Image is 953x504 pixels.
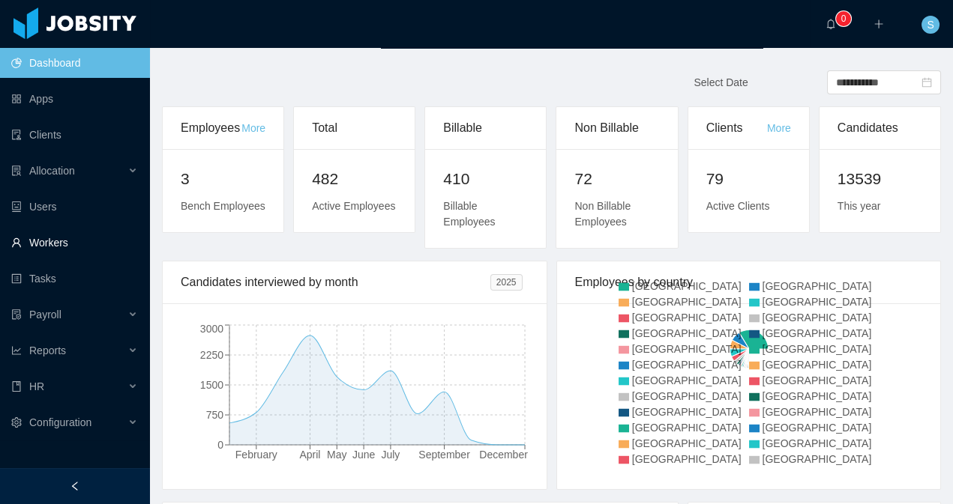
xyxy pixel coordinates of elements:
a: icon: userWorkers [11,228,138,258]
span: [GEOGRAPHIC_DATA] [763,390,872,402]
h2: 72 [574,167,659,191]
a: icon: appstoreApps [11,84,138,114]
div: Clients [706,107,767,149]
sup: 0 [836,11,851,26]
div: Candidates [838,107,922,149]
span: [GEOGRAPHIC_DATA] [763,296,872,308]
h2: 410 [443,167,528,191]
span: [GEOGRAPHIC_DATA] [632,437,742,449]
div: Employees [181,107,241,149]
i: icon: file-protect [11,309,22,320]
span: [GEOGRAPHIC_DATA] [763,343,872,355]
span: [GEOGRAPHIC_DATA] [763,280,872,292]
i: icon: setting [11,417,22,428]
a: icon: profileTasks [11,264,138,294]
span: Configuration [29,416,91,428]
span: S [927,16,934,34]
span: [GEOGRAPHIC_DATA] [763,406,872,418]
tspan: 750 [206,409,224,421]
tspan: April [299,449,320,461]
tspan: 2250 [200,349,223,361]
span: Active Clients [706,200,770,212]
span: [GEOGRAPHIC_DATA] [632,374,742,386]
span: Bench Employees [181,200,265,212]
tspan: February [235,449,277,461]
span: Select Date [694,76,748,88]
span: [GEOGRAPHIC_DATA] [763,422,872,434]
h2: 3 [181,167,265,191]
i: icon: book [11,381,22,392]
a: icon: robotUsers [11,192,138,222]
div: Candidates interviewed by month [181,261,490,303]
tspan: July [381,449,400,461]
span: [GEOGRAPHIC_DATA] [632,312,742,324]
span: [GEOGRAPHIC_DATA] [763,327,872,339]
span: [GEOGRAPHIC_DATA] [632,406,742,418]
span: Payroll [29,309,61,321]
tspan: December [479,449,528,461]
span: Billable Employees [443,200,495,228]
a: icon: pie-chartDashboard [11,48,138,78]
span: HR [29,380,44,392]
span: [GEOGRAPHIC_DATA] [632,359,742,371]
div: Billable [443,107,528,149]
span: This year [838,200,881,212]
h2: 79 [706,167,791,191]
div: Employees by country [575,261,923,303]
h2: 482 [312,167,397,191]
tspan: September [418,449,470,461]
span: 2025 [490,274,523,291]
span: [GEOGRAPHIC_DATA] [632,296,742,308]
i: icon: calendar [922,77,932,88]
h2: 13539 [838,167,922,191]
i: icon: line-chart [11,345,22,356]
span: Reports [29,344,66,356]
span: Active Employees [312,200,395,212]
span: [GEOGRAPHIC_DATA] [763,359,872,371]
span: [GEOGRAPHIC_DATA] [763,312,872,324]
i: icon: solution [11,166,22,176]
span: Non Billable Employees [574,200,631,228]
span: [GEOGRAPHIC_DATA] [632,453,742,465]
tspan: June [352,449,376,461]
span: [GEOGRAPHIC_DATA] [632,327,742,339]
span: [GEOGRAPHIC_DATA] [763,437,872,449]
span: [GEOGRAPHIC_DATA] [763,453,872,465]
i: icon: bell [826,19,836,29]
span: [GEOGRAPHIC_DATA] [632,343,742,355]
span: [GEOGRAPHIC_DATA] [632,390,742,402]
span: [GEOGRAPHIC_DATA] [632,280,742,292]
a: More [241,122,265,134]
tspan: 3000 [200,323,223,335]
span: Allocation [29,165,75,177]
i: icon: plus [874,19,884,29]
span: [GEOGRAPHIC_DATA] [632,422,742,434]
tspan: May [327,449,346,461]
div: Non Billable [574,107,659,149]
a: icon: auditClients [11,120,138,150]
tspan: 1500 [200,379,223,391]
a: More [767,122,791,134]
span: [GEOGRAPHIC_DATA] [763,374,872,386]
div: Total [312,107,397,149]
tspan: 0 [217,439,223,451]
